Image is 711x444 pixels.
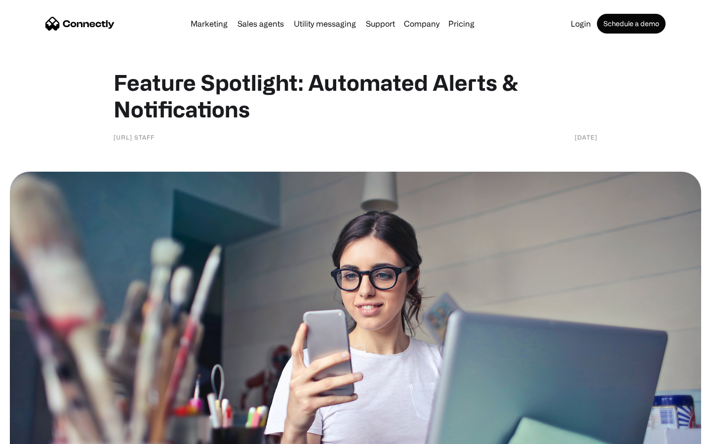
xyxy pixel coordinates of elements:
a: Support [362,20,399,28]
div: Company [404,17,439,31]
div: [URL] staff [114,132,155,142]
a: Login [567,20,595,28]
ul: Language list [20,427,59,441]
a: Schedule a demo [597,14,666,34]
a: Utility messaging [290,20,360,28]
a: Sales agents [234,20,288,28]
div: [DATE] [575,132,597,142]
a: Pricing [444,20,478,28]
a: Marketing [187,20,232,28]
aside: Language selected: English [10,427,59,441]
h1: Feature Spotlight: Automated Alerts & Notifications [114,69,597,122]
